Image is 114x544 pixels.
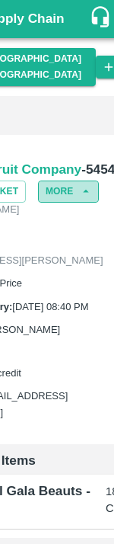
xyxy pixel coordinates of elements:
button: More [38,181,99,203]
span: [DATE] 08:40 PM [12,301,88,312]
